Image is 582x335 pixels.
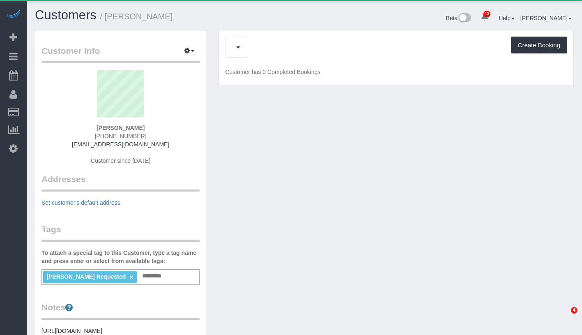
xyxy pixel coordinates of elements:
[41,301,200,320] legend: Notes
[41,45,200,63] legend: Customer Info
[458,13,471,24] img: New interface
[41,249,200,265] label: To attach a special tag to this Customer, type a tag name and press enter or select from availabl...
[511,37,567,54] button: Create Booking
[225,68,567,76] p: Customer has 0 Completed Bookings
[554,307,574,327] iframe: Intercom live chat
[129,274,133,281] a: ×
[499,15,515,21] a: Help
[35,8,97,22] a: Customers
[100,12,173,21] small: / [PERSON_NAME]
[477,8,493,26] a: 13
[91,157,150,164] span: Customer since [DATE]
[41,223,200,242] legend: Tags
[97,125,145,131] strong: [PERSON_NAME]
[5,8,21,20] img: Automaid Logo
[46,273,126,280] span: [PERSON_NAME] Requested
[520,15,572,21] a: [PERSON_NAME]
[95,133,147,139] span: [PHONE_NUMBER]
[483,11,490,17] span: 13
[72,141,169,148] a: [EMAIL_ADDRESS][DOMAIN_NAME]
[571,307,577,314] span: 4
[41,199,120,206] a: Set customer's default address
[446,15,472,21] a: Beta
